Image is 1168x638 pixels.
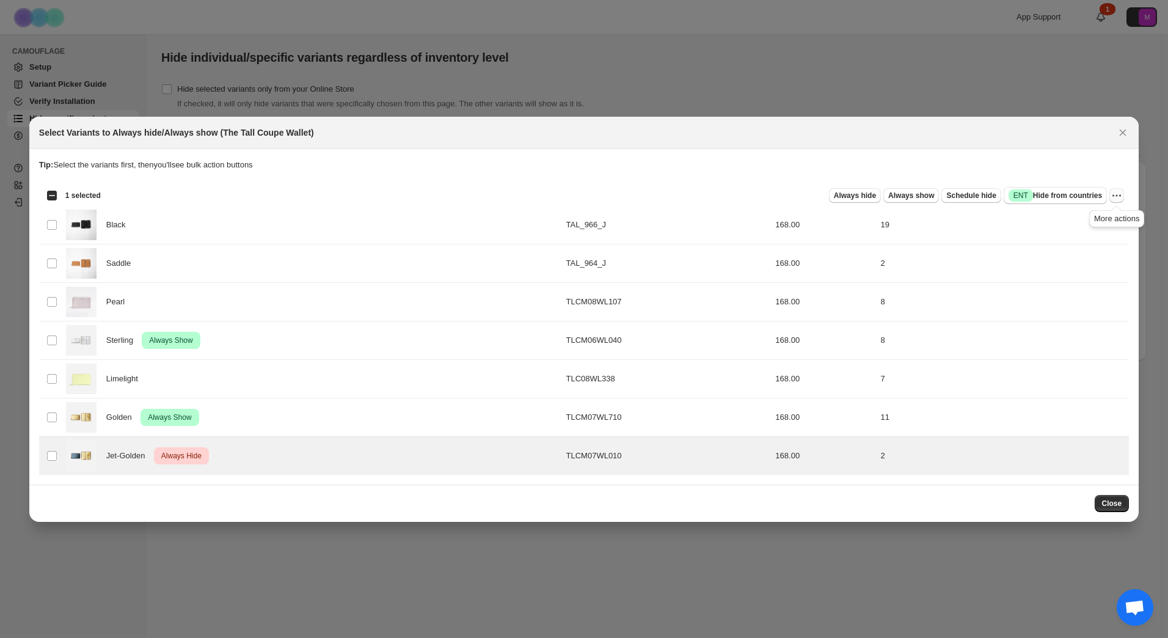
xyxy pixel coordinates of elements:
[106,411,139,424] span: Golden
[66,364,97,394] img: Tall_Coupe_Limelight_2.jpg
[66,325,97,356] img: Tall-Coupe-Sterling.jpg
[65,191,101,200] span: 1 selected
[877,205,1130,244] td: 19
[829,188,881,203] button: Always hide
[772,398,877,436] td: 168.00
[563,436,772,475] td: TLCM07WL010
[834,191,876,200] span: Always hide
[563,244,772,282] td: TAL_964_J
[106,296,131,308] span: Pearl
[877,321,1130,359] td: 8
[66,287,97,317] img: Tall_Coupe_Pearl_2.jpg
[159,449,204,463] span: Always Hide
[563,282,772,321] td: TLCM08WL107
[66,441,97,471] img: Tall_Coup_Golden_Jet_Contrast.jpg
[877,244,1130,282] td: 2
[563,359,772,398] td: TLC08WL338
[883,188,939,203] button: Always show
[563,321,772,359] td: TLCM06WL040
[147,333,195,348] span: Always Show
[106,334,140,346] span: Sterling
[946,191,996,200] span: Schedule hide
[772,436,877,475] td: 168.00
[563,205,772,244] td: TAL_966_J
[772,205,877,244] td: 168.00
[563,398,772,436] td: TLCM07WL710
[772,282,877,321] td: 168.00
[66,248,97,279] img: hi_res-7-Minor_History_r2_01B_9349_f14e9108-d3f1-4de7-98f6-b65e9722b830.jpg
[106,219,133,231] span: Black
[39,159,1129,171] p: Select the variants first, then you'll see bulk action buttons
[877,436,1130,475] td: 2
[39,160,54,169] strong: Tip:
[1013,191,1028,200] span: ENT
[772,244,877,282] td: 168.00
[877,359,1130,398] td: 7
[66,402,97,433] img: Tall_Coupe_Golden.jpg
[888,191,934,200] span: Always show
[1095,495,1130,512] button: Close
[941,188,1001,203] button: Schedule hide
[877,398,1130,436] td: 11
[772,321,877,359] td: 168.00
[106,450,151,462] span: Jet-Golden
[1009,189,1102,202] span: Hide from countries
[1114,124,1131,141] button: Close
[39,127,314,139] h2: Select Variants to Always hide/Always show (The Tall Coupe Wallet)
[1117,589,1153,626] a: Open chat
[1102,499,1122,508] span: Close
[1004,187,1107,204] button: SuccessENTHide from countries
[66,210,97,240] img: hi_res-5-Minor_History_r2_01B_9345.jpg
[1109,188,1124,203] button: More actions
[877,282,1130,321] td: 8
[106,373,145,385] span: Limelight
[106,257,137,269] span: Saddle
[145,410,194,425] span: Always Show
[772,359,877,398] td: 168.00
